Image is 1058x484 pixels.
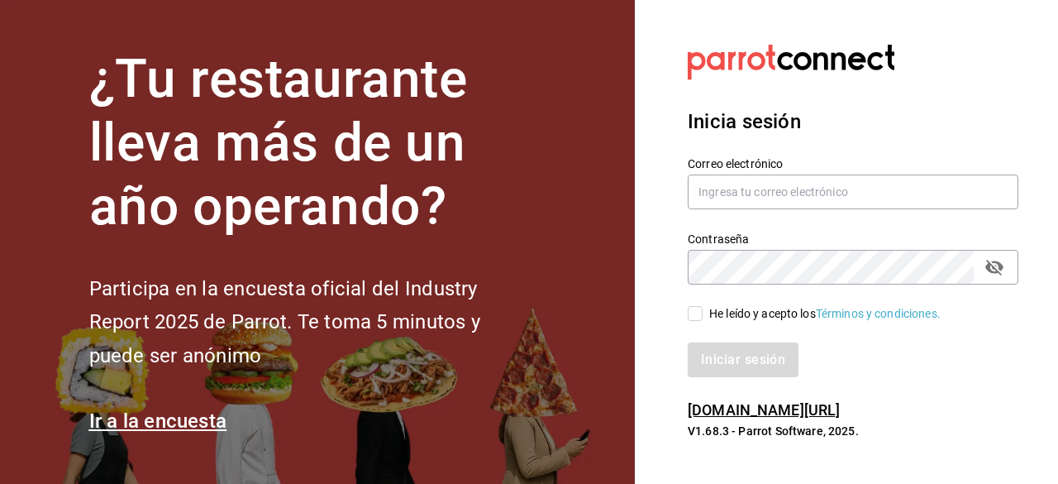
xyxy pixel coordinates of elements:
[89,272,536,373] h2: Participa en la encuesta oficial del Industry Report 2025 de Parrot. Te toma 5 minutos y puede se...
[980,253,1008,281] button: passwordField
[816,307,941,320] a: Términos y condiciones.
[709,305,941,323] div: He leído y acepto los
[89,410,227,433] a: Ir a la encuesta
[89,48,536,238] h1: ¿Tu restaurante lleva más de un año operando?
[688,158,1018,170] label: Correo electrónico
[688,175,1018,209] input: Ingresa tu correo electrónico
[688,401,840,419] a: [DOMAIN_NAME][URL]
[688,107,1018,137] h3: Inicia sesión
[688,233,1018,245] label: Contraseña
[688,423,1018,439] p: V1.68.3 - Parrot Software, 2025.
